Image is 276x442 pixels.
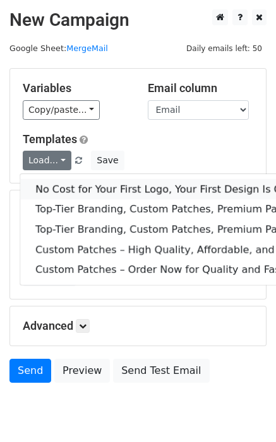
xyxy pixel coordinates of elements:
[23,100,100,120] a: Copy/paste...
[182,44,267,53] a: Daily emails left: 50
[23,319,253,333] h5: Advanced
[54,359,110,383] a: Preview
[148,81,254,95] h5: Email column
[23,81,129,95] h5: Variables
[66,44,108,53] a: MergeMail
[23,151,71,170] a: Load...
[9,44,108,53] small: Google Sheet:
[9,359,51,383] a: Send
[182,42,267,55] span: Daily emails left: 50
[91,151,124,170] button: Save
[213,381,276,442] iframe: Chat Widget
[9,9,267,31] h2: New Campaign
[113,359,209,383] a: Send Test Email
[23,132,77,146] a: Templates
